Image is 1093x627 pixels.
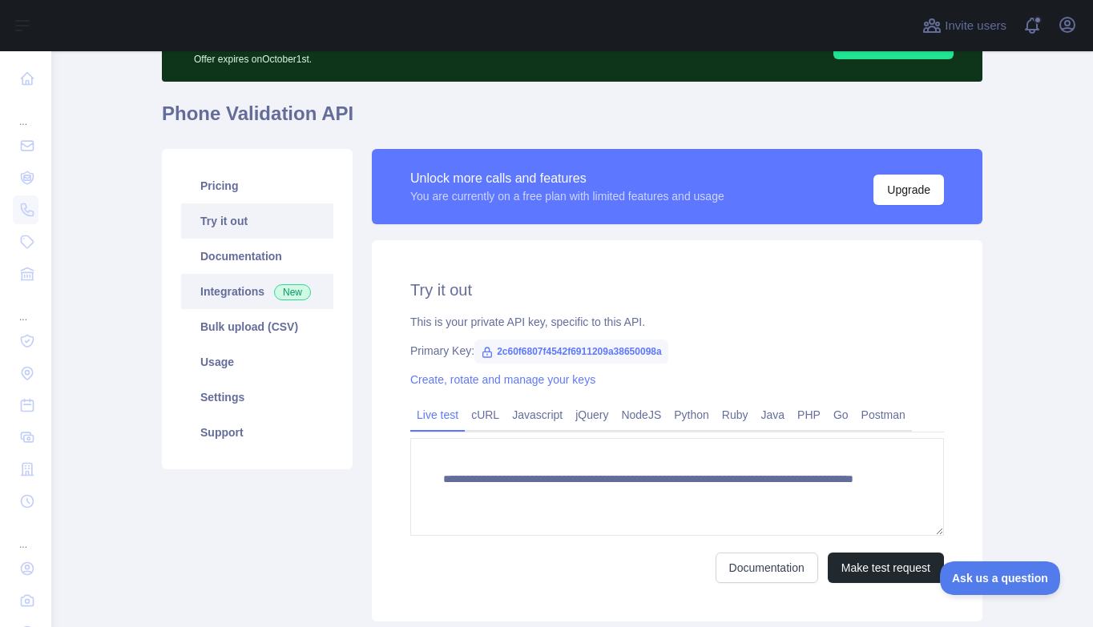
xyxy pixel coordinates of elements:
a: Settings [181,380,333,415]
a: Try it out [181,203,333,239]
div: ... [13,291,38,324]
a: Support [181,415,333,450]
a: Create, rotate and manage your keys [410,373,595,386]
a: Usage [181,344,333,380]
span: New [274,284,311,300]
a: Live test [410,402,465,428]
span: 2c60f6807f4542f6911209a38650098a [474,340,668,364]
a: Ruby [716,402,755,428]
a: Go [827,402,855,428]
a: Documentation [716,553,818,583]
div: You are currently on a free plan with limited features and usage [410,188,724,204]
div: This is your private API key, specific to this API. [410,314,944,330]
h1: Phone Validation API [162,101,982,139]
button: Upgrade [873,175,944,205]
a: Java [755,402,792,428]
button: Invite users [919,13,1010,38]
a: NodeJS [615,402,667,428]
a: Python [667,402,716,428]
a: cURL [465,402,506,428]
a: Javascript [506,402,569,428]
a: Postman [855,402,912,428]
h2: Try it out [410,279,944,301]
div: ... [13,519,38,551]
iframe: Toggle Customer Support [940,561,1061,595]
a: Documentation [181,239,333,274]
button: Make test request [828,553,944,583]
a: Integrations New [181,274,333,309]
p: Offer expires on October 1st. [194,46,634,66]
a: Bulk upload (CSV) [181,309,333,344]
a: Pricing [181,168,333,203]
a: PHP [791,402,827,428]
div: Unlock more calls and features [410,169,724,188]
span: Invite users [945,17,1006,35]
a: jQuery [569,402,615,428]
div: ... [13,96,38,128]
div: Primary Key: [410,343,944,359]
